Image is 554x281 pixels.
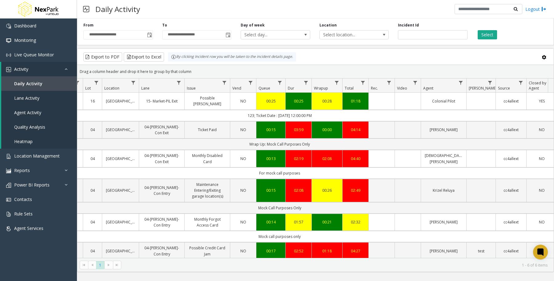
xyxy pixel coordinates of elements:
[398,22,419,28] label: Incident Id
[106,98,135,104] a: [GEOGRAPHIC_DATA]
[6,226,11,231] img: 'icon'
[346,219,365,225] a: 02:32
[143,216,181,228] a: 04-[PERSON_NAME]-Con Entry
[96,261,104,269] span: Page 1
[315,98,339,104] div: 00:28
[14,196,32,202] span: Contacts
[241,30,296,39] span: Select day...
[260,219,282,225] a: 00:14
[14,95,39,101] span: Lane Activity
[92,2,143,17] h3: Daily Activity
[346,156,365,162] a: 04:40
[333,78,341,87] a: Wrapup Filter Menu
[83,2,89,17] img: pageIcon
[247,78,255,87] a: Vend Filter Menu
[234,219,252,225] a: NO
[314,86,328,91] span: Wrapup
[346,98,365,104] a: 01:18
[129,78,138,87] a: Location Filter Menu
[6,24,11,29] img: 'icon'
[289,156,308,162] a: 02:19
[359,78,367,87] a: Total Filter Menu
[260,127,282,133] div: 00:15
[260,98,282,104] a: 00:25
[175,78,183,87] a: Lane Filter Menu
[530,248,553,254] a: NO
[6,183,11,188] img: 'icon'
[188,182,226,199] a: Maintenance Entering/Exiting garage location(s)
[87,248,98,254] a: 04
[14,124,45,130] span: Quality Analysis
[77,66,554,77] div: Drag a column header and drop it here to group by that column
[345,86,354,91] span: Total
[541,6,546,12] img: logout
[14,52,54,58] span: Live Queue Monitor
[289,219,308,225] a: 01:57
[1,105,77,120] a: Agent Activity
[425,127,463,133] a: [PERSON_NAME]
[315,187,339,193] div: 00:26
[260,187,282,193] a: 00:15
[188,153,226,164] a: Monthly Disabled Card
[188,216,226,228] a: Monthly Forgot Access Card
[124,52,164,62] button: Export to Excel
[423,86,433,91] span: Agent
[6,168,11,173] img: 'icon'
[397,86,407,91] span: Video
[289,187,308,193] a: 02:08
[240,188,246,193] span: NO
[425,153,463,164] a: [DEMOGRAPHIC_DATA] [PERSON_NAME]
[168,52,296,62] div: By clicking Incident row you will be taken to the incident details page.
[14,153,60,159] span: Location Management
[425,187,463,193] a: Krizel Reluya
[315,127,339,133] a: 00:00
[83,52,122,62] button: Export to PDF
[87,187,98,193] a: 04
[346,187,365,193] a: 02:49
[289,248,308,254] a: 02:52
[319,22,337,28] label: Location
[234,98,252,104] a: NO
[425,98,463,104] a: Colonial Pilot
[486,78,494,87] a: Parker Filter Menu
[14,110,41,115] span: Agent Activity
[315,219,339,225] div: 00:21
[14,167,30,173] span: Reports
[234,187,252,193] a: NO
[6,67,11,72] img: 'icon'
[143,98,181,104] a: 15- Market-PIL Exit
[232,86,241,91] span: Vend
[240,219,246,225] span: NO
[240,248,246,254] span: NO
[315,156,339,162] a: 02:08
[143,124,181,136] a: 04-[PERSON_NAME]-Con Exit
[289,98,308,104] a: 00:25
[87,98,98,104] a: 16
[14,23,36,29] span: Dashboard
[320,30,375,39] span: Select location...
[14,138,33,144] span: Heatmap
[469,86,497,91] span: [PERSON_NAME]
[346,248,365,254] a: 04:27
[530,219,553,225] a: NO
[498,86,510,91] span: Source
[500,248,523,254] a: cc4allext
[92,78,101,87] a: Lot Filter Menu
[425,219,463,225] a: [PERSON_NAME]
[1,62,77,76] a: Activity
[539,219,545,225] span: NO
[1,91,77,105] a: Lane Activity
[143,153,181,164] a: 04-[PERSON_NAME]-Con Exit
[14,37,36,43] span: Monitoring
[162,22,167,28] label: To
[220,78,229,87] a: Issue Filter Menu
[106,187,135,193] a: [GEOGRAPHIC_DATA]
[14,225,43,231] span: Agent Services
